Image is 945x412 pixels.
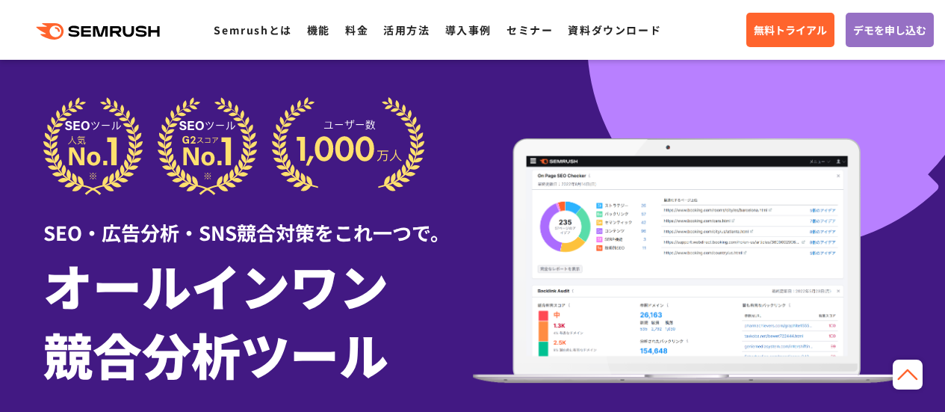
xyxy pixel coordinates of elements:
[506,22,553,37] a: セミナー
[307,22,330,37] a: 機能
[746,13,834,47] a: 無料トライアル
[846,13,934,47] a: デモを申し込む
[214,22,291,37] a: Semrushとは
[383,22,430,37] a: 活用方法
[445,22,492,37] a: 導入事例
[853,22,926,38] span: デモを申し込む
[568,22,661,37] a: 資料ダウンロード
[43,195,473,247] div: SEO・広告分析・SNS競合対策をこれ一つで。
[754,22,827,38] span: 無料トライアル
[43,250,473,388] h1: オールインワン 競合分析ツール
[345,22,368,37] a: 料金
